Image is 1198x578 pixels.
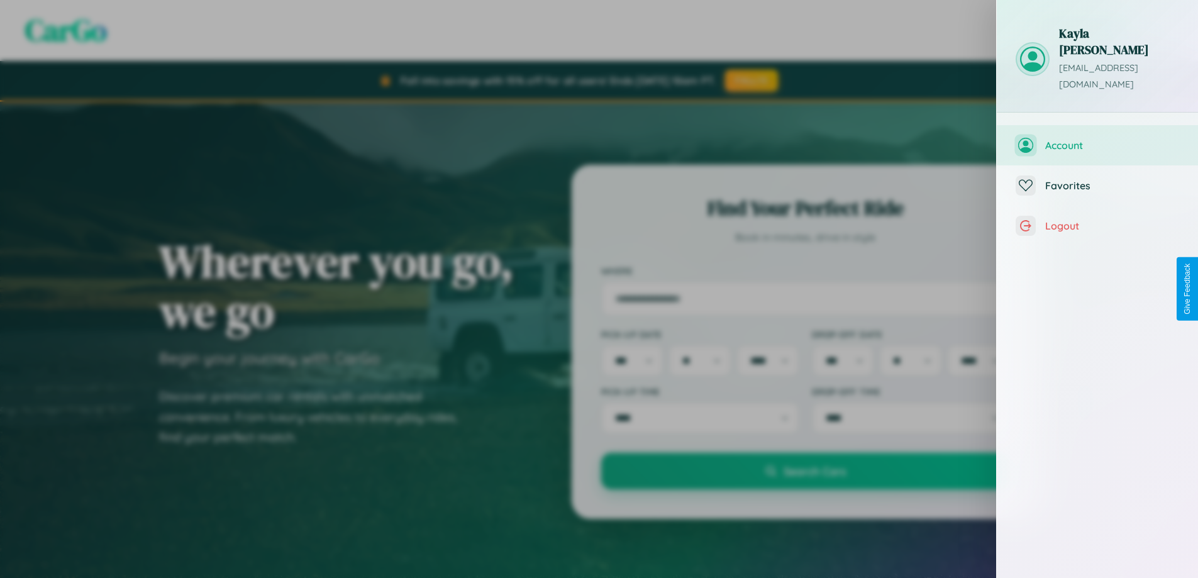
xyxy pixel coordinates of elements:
[997,165,1198,206] button: Favorites
[997,125,1198,165] button: Account
[1059,60,1179,93] p: [EMAIL_ADDRESS][DOMAIN_NAME]
[1045,179,1179,192] span: Favorites
[997,206,1198,246] button: Logout
[1045,139,1179,152] span: Account
[1183,264,1192,314] div: Give Feedback
[1059,25,1179,58] h3: Kayla [PERSON_NAME]
[1045,220,1179,232] span: Logout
